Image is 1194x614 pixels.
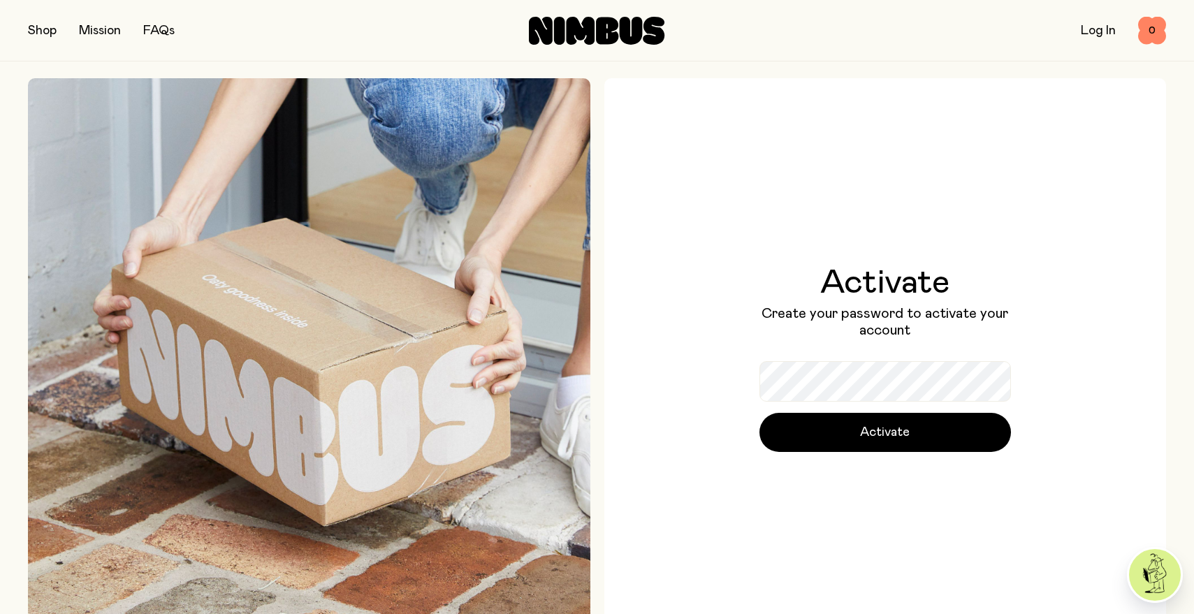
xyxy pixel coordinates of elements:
a: Mission [79,24,121,37]
button: 0 [1138,17,1166,45]
span: Activate [860,423,910,442]
a: FAQs [143,24,175,37]
button: Activate [759,413,1011,452]
p: Create your password to activate your account [759,305,1011,339]
h1: Activate [759,266,1011,300]
a: Log In [1081,24,1116,37]
img: agent [1129,549,1181,601]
